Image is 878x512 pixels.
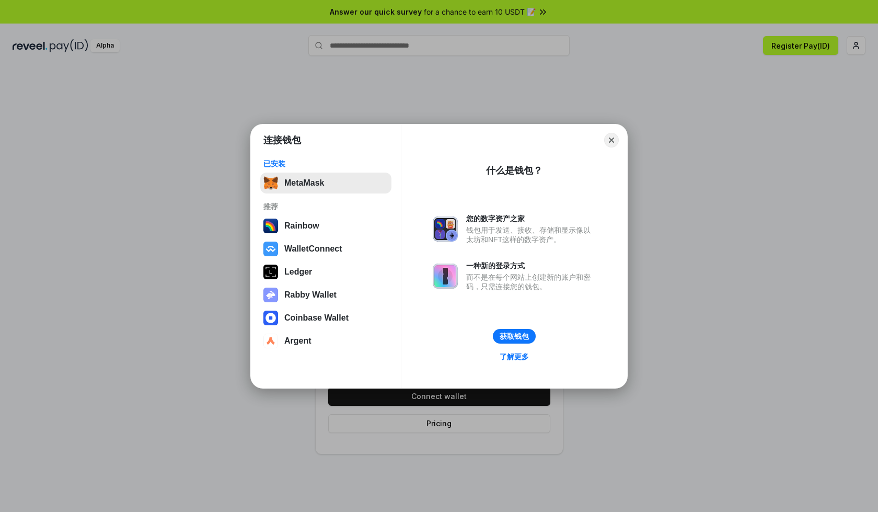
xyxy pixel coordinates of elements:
[263,202,388,211] div: 推荐
[263,288,278,302] img: svg+xml,%3Csvg%20xmlns%3D%22http%3A%2F%2Fwww.w3.org%2F2000%2Fsvg%22%20fill%3D%22none%22%20viewBox...
[466,272,596,291] div: 而不是在每个网站上创建新的账户和密码，只需连接您的钱包。
[284,336,311,346] div: Argent
[284,313,349,323] div: Coinbase Wallet
[493,350,535,363] a: 了解更多
[263,242,278,256] img: svg+xml,%3Csvg%20width%3D%2228%22%20height%3D%2228%22%20viewBox%3D%220%200%2028%2028%22%20fill%3D...
[284,267,312,277] div: Ledger
[260,261,391,282] button: Ledger
[433,264,458,289] img: svg+xml,%3Csvg%20xmlns%3D%22http%3A%2F%2Fwww.w3.org%2F2000%2Fsvg%22%20fill%3D%22none%22%20viewBox...
[604,133,619,147] button: Close
[486,164,542,177] div: 什么是钱包？
[263,311,278,325] img: svg+xml,%3Csvg%20width%3D%2228%22%20height%3D%2228%22%20viewBox%3D%220%200%2028%2028%22%20fill%3D...
[433,217,458,242] img: svg+xml,%3Csvg%20xmlns%3D%22http%3A%2F%2Fwww.w3.org%2F2000%2Fsvg%22%20fill%3D%22none%22%20viewBox...
[260,308,391,328] button: Coinbase Wallet
[263,265,278,279] img: svg+xml,%3Csvg%20xmlns%3D%22http%3A%2F%2Fwww.w3.org%2F2000%2Fsvg%22%20width%3D%2228%22%20height%3...
[284,244,342,254] div: WalletConnect
[284,290,337,300] div: Rabby Wallet
[263,219,278,233] img: svg+xml,%3Csvg%20width%3D%22120%22%20height%3D%22120%22%20viewBox%3D%220%200%20120%20120%22%20fil...
[284,178,324,188] div: MetaMask
[284,221,319,231] div: Rainbow
[260,215,391,236] button: Rainbow
[263,176,278,190] img: svg+xml,%3Csvg%20fill%3D%22none%22%20height%3D%2233%22%20viewBox%3D%220%200%2035%2033%22%20width%...
[263,159,388,168] div: 已安装
[466,261,596,270] div: 一种新的登录方式
[260,285,391,305] button: Rabby Wallet
[493,329,536,344] button: 获取钱包
[466,214,596,223] div: 您的数字资产之家
[500,352,529,361] div: 了解更多
[260,331,391,351] button: Argent
[260,238,391,259] button: WalletConnect
[263,334,278,348] img: svg+xml,%3Csvg%20width%3D%2228%22%20height%3D%2228%22%20viewBox%3D%220%200%2028%2028%22%20fill%3D...
[260,173,391,194] button: MetaMask
[466,225,596,244] div: 钱包用于发送、接收、存储和显示像以太坊和NFT这样的数字资产。
[263,134,301,146] h1: 连接钱包
[500,332,529,341] div: 获取钱包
